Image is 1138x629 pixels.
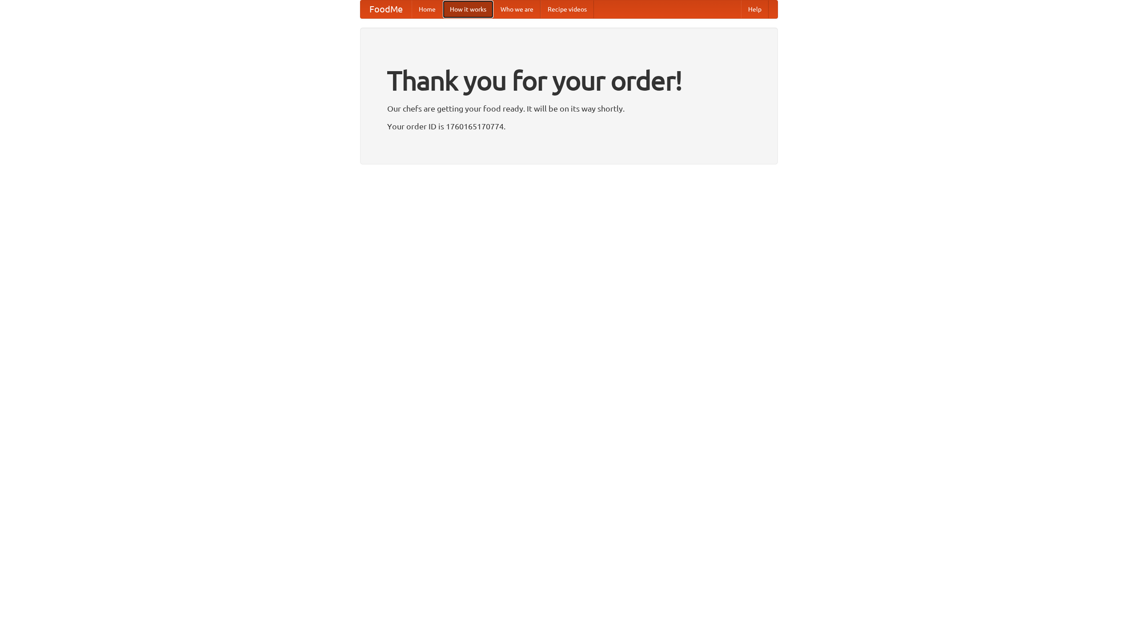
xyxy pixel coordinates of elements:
[361,0,412,18] a: FoodMe
[387,102,751,115] p: Our chefs are getting your food ready. It will be on its way shortly.
[493,0,541,18] a: Who we are
[541,0,594,18] a: Recipe videos
[412,0,443,18] a: Home
[741,0,769,18] a: Help
[443,0,493,18] a: How it works
[387,120,751,133] p: Your order ID is 1760165170774.
[387,59,751,102] h1: Thank you for your order!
